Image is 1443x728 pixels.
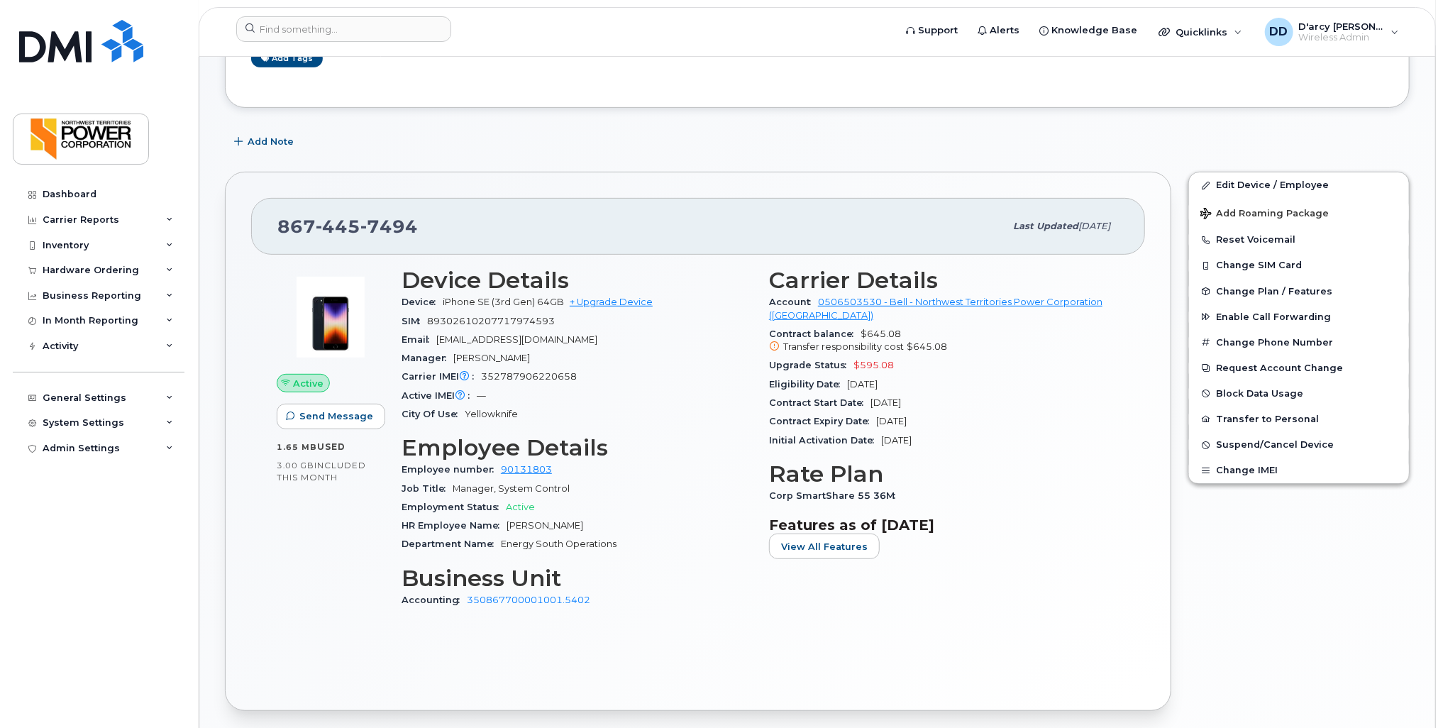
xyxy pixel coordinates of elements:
h3: Business Unit [402,566,752,591]
h3: Features as of [DATE] [769,517,1119,534]
span: Job Title [402,483,453,494]
span: Employee number [402,464,501,475]
span: Enable Call Forwarding [1216,311,1331,322]
button: View All Features [769,534,880,559]
span: Send Message [299,409,373,423]
span: Transfer responsibility cost [783,341,904,352]
span: [PERSON_NAME] [507,520,583,531]
span: Carrier IMEI [402,371,481,382]
span: included this month [277,460,366,483]
span: Active IMEI [402,390,477,401]
span: Contract Start Date [769,397,870,408]
span: 3.00 GB [277,460,314,470]
span: Department Name [402,539,501,549]
span: — [477,390,486,401]
span: [PERSON_NAME] [453,353,530,363]
button: Send Message [277,404,385,429]
span: 89302610207717974593 [427,316,555,326]
button: Suspend/Cancel Device [1189,432,1409,458]
a: Edit Device / Employee [1189,172,1409,198]
a: 350867700001001.5402 [467,595,590,605]
span: Yellowknife [465,409,518,419]
button: Add Roaming Package [1189,198,1409,227]
span: Suspend/Cancel Device [1216,440,1334,451]
span: 445 [316,216,360,237]
button: Change Plan / Features [1189,279,1409,304]
h3: Carrier Details [769,268,1119,293]
span: Support [918,23,958,38]
h3: Device Details [402,268,752,293]
span: Upgrade Status [769,360,853,370]
span: Corp SmartShare 55 36M [769,490,902,501]
span: Manager, System Control [453,483,570,494]
span: Accounting [402,595,467,605]
a: Knowledge Base [1029,16,1147,45]
a: 0506503530 - Bell - Northwest Territories Power Corporation ([GEOGRAPHIC_DATA]) [769,297,1102,320]
span: Change Plan / Features [1216,286,1332,297]
span: Alerts [990,23,1019,38]
span: Contract Expiry Date [769,416,876,426]
span: Active [506,502,535,512]
span: Contract balance [769,329,861,339]
div: Quicklinks [1149,18,1252,46]
span: used [317,441,345,452]
span: Wireless Admin [1299,32,1384,43]
span: [DATE] [876,416,907,426]
button: Block Data Usage [1189,381,1409,407]
span: Initial Activation Date [769,435,881,446]
span: Email [402,334,436,345]
a: 90131803 [501,464,552,475]
span: 352787906220658 [481,371,577,382]
span: [EMAIL_ADDRESS][DOMAIN_NAME] [436,334,597,345]
span: $645.08 [907,341,947,352]
button: Request Account Change [1189,355,1409,381]
span: Knowledge Base [1051,23,1137,38]
span: Manager [402,353,453,363]
button: Add Note [225,129,306,155]
span: $595.08 [853,360,894,370]
span: Energy South Operations [501,539,617,549]
span: 7494 [360,216,418,237]
span: HR Employee Name [402,520,507,531]
span: $645.08 [769,329,1119,354]
button: Reset Voicemail [1189,227,1409,253]
span: Device [402,297,443,307]
span: Last updated [1013,221,1078,231]
span: [DATE] [847,379,878,390]
span: SIM [402,316,427,326]
span: Employment Status [402,502,506,512]
span: DD [1270,23,1288,40]
span: Quicklinks [1176,26,1227,38]
img: image20231002-3703462-1angbar.jpeg [288,275,373,360]
span: D'arcy [PERSON_NAME] [1299,21,1384,32]
span: View All Features [781,540,868,553]
input: Find something... [236,16,451,42]
span: Active [293,377,324,390]
a: Alerts [968,16,1029,45]
h3: Employee Details [402,435,752,460]
span: 1.65 MB [277,442,317,452]
span: [DATE] [870,397,901,408]
button: Transfer to Personal [1189,407,1409,432]
span: Eligibility Date [769,379,847,390]
span: iPhone SE (3rd Gen) 64GB [443,297,564,307]
button: Enable Call Forwarding [1189,304,1409,330]
button: Change IMEI [1189,458,1409,483]
a: + Upgrade Device [570,297,653,307]
span: [DATE] [1078,221,1110,231]
span: [DATE] [881,435,912,446]
span: 867 [277,216,418,237]
span: Add Roaming Package [1200,208,1329,221]
a: Add tags [251,50,323,67]
h3: Rate Plan [769,461,1119,487]
button: Change SIM Card [1189,253,1409,278]
span: City Of Use [402,409,465,419]
button: Change Phone Number [1189,330,1409,355]
div: D'arcy Delorey [1255,18,1409,46]
a: Support [896,16,968,45]
span: Add Note [248,135,294,148]
span: Account [769,297,818,307]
